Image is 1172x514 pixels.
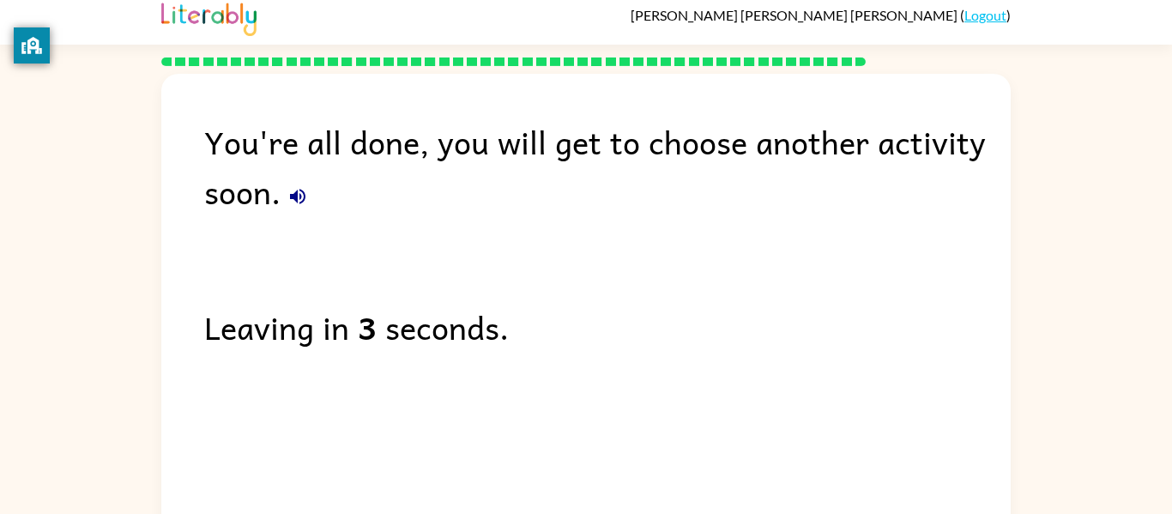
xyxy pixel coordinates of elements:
[14,27,50,63] button: privacy banner
[631,7,1011,23] div: ( )
[358,302,377,352] b: 3
[204,117,1011,216] div: You're all done, you will get to choose another activity soon.
[204,302,1011,352] div: Leaving in seconds.
[964,7,1006,23] a: Logout
[631,7,960,23] span: [PERSON_NAME] [PERSON_NAME] [PERSON_NAME]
